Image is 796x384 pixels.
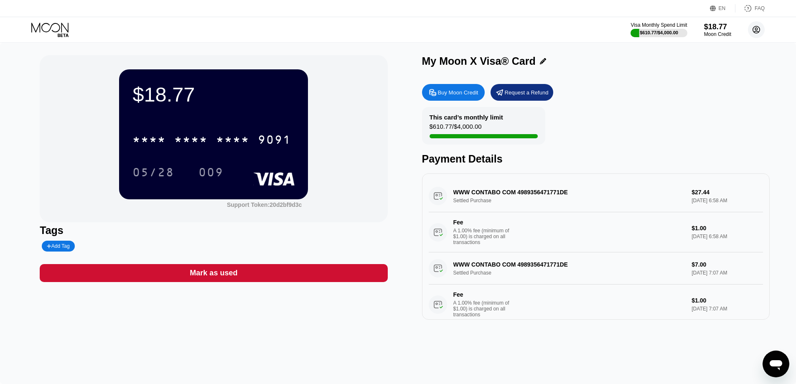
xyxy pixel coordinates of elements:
[735,4,765,13] div: FAQ
[453,219,512,226] div: Fee
[227,201,302,208] div: Support Token:20d2bf9d3c
[692,234,763,239] div: [DATE] 6:58 AM
[692,306,763,312] div: [DATE] 7:07 AM
[422,84,485,101] div: Buy Moon Credit
[132,167,174,180] div: 05/28
[42,241,74,252] div: Add Tag
[198,167,224,180] div: 009
[40,264,387,282] div: Mark as used
[422,55,536,67] div: My Moon X Visa® Card
[453,228,516,245] div: A 1.00% fee (minimum of $1.00) is charged on all transactions
[763,351,789,377] iframe: Кнопка запуска окна обмена сообщениями
[631,22,687,37] div: Visa Monthly Spend Limit$610.77/$4,000.00
[453,300,516,318] div: A 1.00% fee (minimum of $1.00) is charged on all transactions
[453,291,512,298] div: Fee
[190,268,237,278] div: Mark as used
[430,123,482,134] div: $610.77 / $4,000.00
[438,89,478,96] div: Buy Moon Credit
[704,23,731,37] div: $18.77Moon Credit
[132,83,295,106] div: $18.77
[491,84,553,101] div: Request a Refund
[429,212,763,252] div: FeeA 1.00% fee (minimum of $1.00) is charged on all transactions$1.00[DATE] 6:58 AM
[692,225,763,231] div: $1.00
[126,162,181,183] div: 05/28
[258,134,291,147] div: 9091
[429,285,763,325] div: FeeA 1.00% fee (minimum of $1.00) is charged on all transactions$1.00[DATE] 7:07 AM
[227,201,302,208] div: Support Token: 20d2bf9d3c
[192,162,230,183] div: 009
[640,30,678,35] div: $610.77 / $4,000.00
[631,22,687,28] div: Visa Monthly Spend Limit
[704,23,731,31] div: $18.77
[47,243,69,249] div: Add Tag
[719,5,726,11] div: EN
[704,31,731,37] div: Moon Credit
[430,114,503,121] div: This card’s monthly limit
[40,224,387,237] div: Tags
[422,153,770,165] div: Payment Details
[692,297,763,304] div: $1.00
[710,4,735,13] div: EN
[505,89,549,96] div: Request a Refund
[755,5,765,11] div: FAQ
